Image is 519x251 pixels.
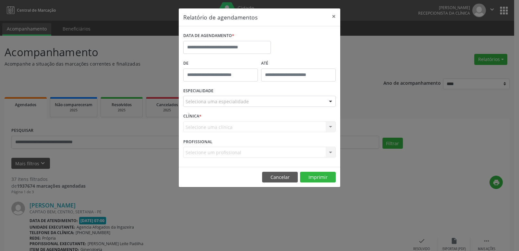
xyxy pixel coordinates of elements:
[183,86,213,96] label: ESPECIALIDADE
[183,137,212,147] label: PROFISSIONAL
[300,172,336,183] button: Imprimir
[261,58,336,69] label: ATÉ
[183,58,258,69] label: De
[183,111,201,121] label: CLÍNICA
[183,13,258,21] h5: Relatório de agendamentos
[262,172,298,183] button: Cancelar
[183,31,234,41] label: DATA DE AGENDAMENTO
[186,98,249,105] span: Seleciona uma especialidade
[327,8,340,24] button: Close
